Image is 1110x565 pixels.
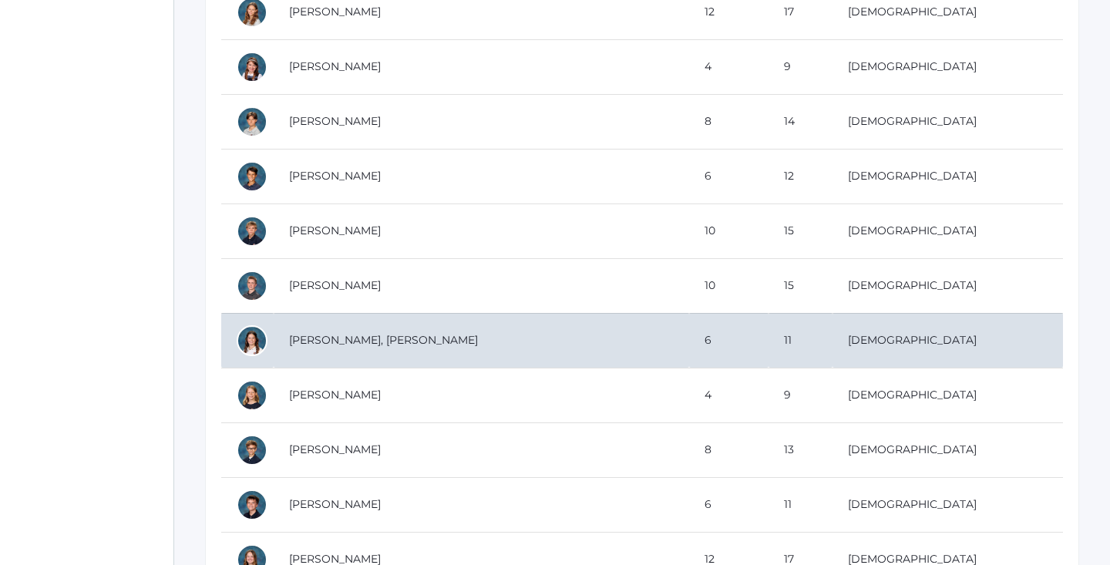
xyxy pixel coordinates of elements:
[689,94,769,149] td: 8
[274,39,689,94] td: [PERSON_NAME]
[237,52,267,82] div: Brynn Boyer
[237,161,267,192] div: Asher Bradley
[237,271,267,301] div: Elias Bradley
[274,313,689,368] td: [PERSON_NAME], [PERSON_NAME]
[769,368,832,422] td: 9
[832,149,1063,203] td: [DEMOGRAPHIC_DATA]
[769,94,832,149] td: 14
[274,422,689,477] td: [PERSON_NAME]
[274,258,689,313] td: [PERSON_NAME]
[689,258,769,313] td: 10
[237,435,267,466] div: Jack Bradley
[274,477,689,532] td: [PERSON_NAME]
[832,368,1063,422] td: [DEMOGRAPHIC_DATA]
[769,477,832,532] td: 11
[237,380,267,411] div: Haelyn Bradley
[274,149,689,203] td: [PERSON_NAME]
[832,39,1063,94] td: [DEMOGRAPHIC_DATA]
[274,368,689,422] td: [PERSON_NAME]
[237,106,267,137] div: Caiden Boyer
[832,422,1063,477] td: [DEMOGRAPHIC_DATA]
[832,313,1063,368] td: [DEMOGRAPHIC_DATA]
[274,203,689,258] td: [PERSON_NAME]
[769,258,832,313] td: 15
[689,39,769,94] td: 4
[769,203,832,258] td: 15
[832,477,1063,532] td: [DEMOGRAPHIC_DATA]
[832,94,1063,149] td: [DEMOGRAPHIC_DATA]
[689,203,769,258] td: 10
[237,489,267,520] div: Micah Bradley
[769,313,832,368] td: 11
[689,422,769,477] td: 8
[769,422,832,477] td: 13
[689,368,769,422] td: 4
[769,39,832,94] td: 9
[689,477,769,532] td: 6
[237,216,267,247] div: Caleb Bradley
[769,149,832,203] td: 12
[237,325,267,356] div: Finnley Bradley
[689,149,769,203] td: 6
[832,203,1063,258] td: [DEMOGRAPHIC_DATA]
[832,258,1063,313] td: [DEMOGRAPHIC_DATA]
[274,94,689,149] td: [PERSON_NAME]
[689,313,769,368] td: 6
